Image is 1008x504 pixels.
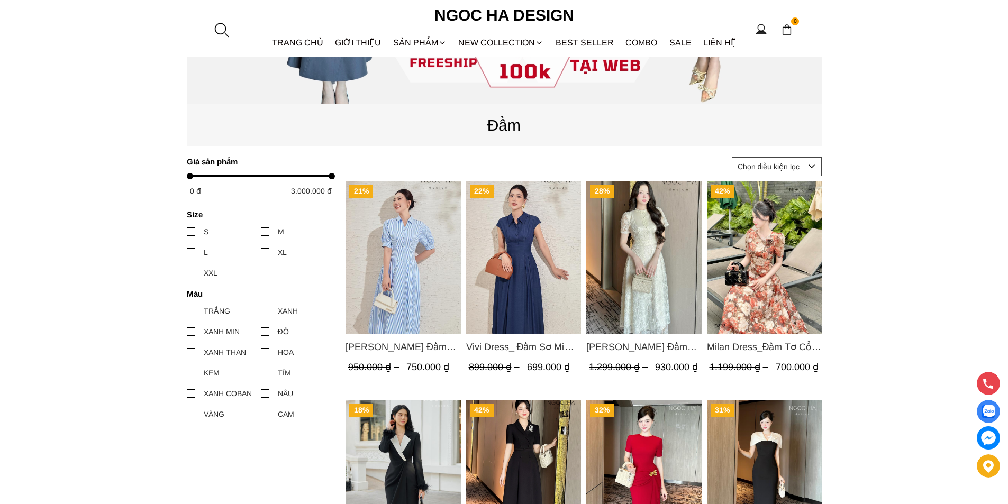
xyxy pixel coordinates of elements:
span: [PERSON_NAME] Đầm Sơ Mi Kẻ Sọc Xanh D1001 [346,340,461,354]
span: 0 [791,17,800,26]
h4: Màu [187,289,328,298]
img: Display image [982,405,995,418]
img: Mia Dress_ Đầm Tơ Dệt Hoa Hồng Màu Kem D989 [586,181,702,334]
a: Product image - Milan Dress_Đầm Tơ Cổ Tròn Đính Hoa, Tùng Xếp Ly D893 [706,181,822,334]
div: HOA [278,346,294,358]
span: [PERSON_NAME] Đầm Tơ Dệt Hoa Hồng Màu Kem D989 [586,340,702,354]
a: Product image - Vivi Dress_ Đầm Sơ Mi Rớt Vai Bò Lụa Màu Xanh D1000 [466,181,581,334]
a: LIÊN HỆ [697,29,742,57]
div: S [204,226,208,237]
div: M [278,226,284,237]
a: Ngoc Ha Design [425,3,584,28]
img: img-CART-ICON-ksit0nf1 [781,24,793,35]
div: TRẮNG [204,305,230,317]
span: 930.000 ₫ [655,362,698,372]
a: NEW COLLECTION [452,29,550,57]
div: CAM [278,408,294,420]
a: Combo [620,29,664,57]
div: KEM [204,367,220,379]
img: Vivi Dress_ Đầm Sơ Mi Rớt Vai Bò Lụa Màu Xanh D1000 [466,181,581,334]
div: ĐỎ [278,326,289,337]
a: GIỚI THIỆU [329,29,387,57]
span: 1.199.000 ₫ [709,362,770,372]
a: Product image - Valerie Dress_ Đầm Sơ Mi Kẻ Sọc Xanh D1001 [346,181,461,334]
p: Đầm [187,113,822,138]
span: 950.000 ₫ [348,362,402,372]
span: Vivi Dress_ Đầm Sơ Mi Rớt Vai Bò Lụa Màu Xanh D1000 [466,340,581,354]
a: TRANG CHỦ [266,29,330,57]
a: Link to Milan Dress_Đầm Tơ Cổ Tròn Đính Hoa, Tùng Xếp Ly D893 [706,340,822,354]
div: NÂU [278,388,293,399]
img: Valerie Dress_ Đầm Sơ Mi Kẻ Sọc Xanh D1001 [346,181,461,334]
span: 899.000 ₫ [468,362,522,372]
h4: Giá sản phẩm [187,157,328,166]
div: XXL [204,267,217,279]
a: Product image - Mia Dress_ Đầm Tơ Dệt Hoa Hồng Màu Kem D989 [586,181,702,334]
a: BEST SELLER [550,29,620,57]
div: XANH COBAN [204,388,252,399]
span: 0 ₫ [190,187,201,195]
span: Milan Dress_Đầm Tơ Cổ Tròn [PERSON_NAME], Tùng Xếp Ly D893 [706,340,822,354]
div: XANH THAN [204,346,246,358]
span: 1.299.000 ₫ [589,362,650,372]
div: SẢN PHẨM [387,29,453,57]
span: 3.000.000 ₫ [291,187,332,195]
div: VÀNG [204,408,224,420]
span: 750.000 ₫ [406,362,449,372]
img: Milan Dress_Đầm Tơ Cổ Tròn Đính Hoa, Tùng Xếp Ly D893 [706,181,822,334]
div: XANH MIN [204,326,240,337]
div: XANH [278,305,298,317]
div: XL [278,246,287,258]
div: L [204,246,208,258]
a: Link to Mia Dress_ Đầm Tơ Dệt Hoa Hồng Màu Kem D989 [586,340,702,354]
span: 700.000 ₫ [775,362,818,372]
h4: Size [187,210,328,219]
a: messenger [977,426,1000,450]
a: Link to Vivi Dress_ Đầm Sơ Mi Rớt Vai Bò Lụa Màu Xanh D1000 [466,340,581,354]
a: SALE [664,29,698,57]
span: 699.000 ₫ [526,362,569,372]
div: TÍM [278,367,291,379]
a: Link to Valerie Dress_ Đầm Sơ Mi Kẻ Sọc Xanh D1001 [346,340,461,354]
a: Display image [977,400,1000,423]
